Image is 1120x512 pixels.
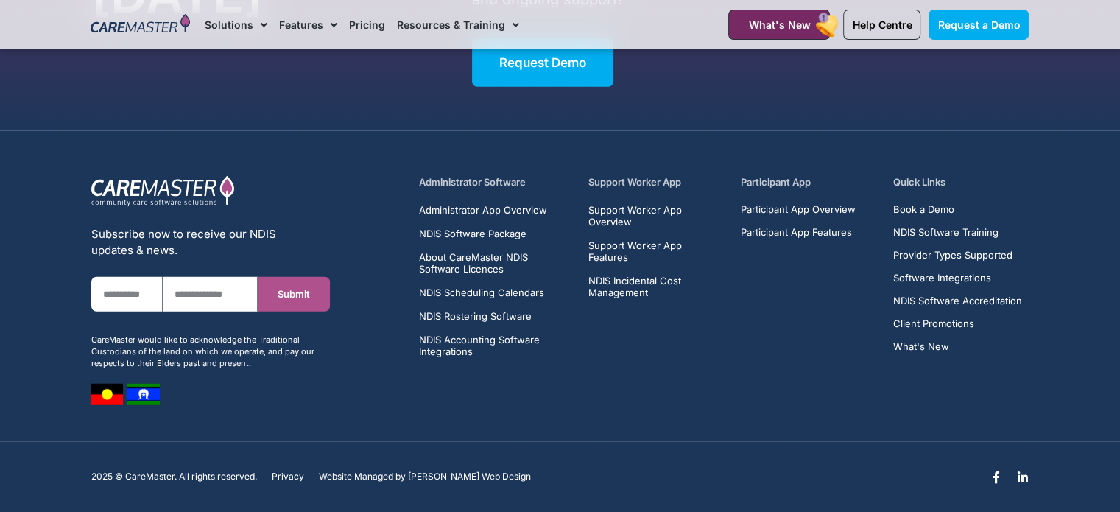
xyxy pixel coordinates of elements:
[893,318,974,329] span: Client Promotions
[852,18,912,31] span: Help Centre
[843,10,920,40] a: Help Centre
[419,228,571,239] a: NDIS Software Package
[91,384,123,405] img: image 7
[272,471,304,482] a: Privacy
[741,227,852,238] span: Participant App Features
[499,55,586,70] span: Request Demo
[127,384,160,405] img: image 8
[893,318,1022,329] a: Client Promotions
[929,10,1029,40] a: Request a Demo
[893,204,1022,215] a: Book a Demo
[419,334,571,357] a: NDIS Accounting Software Integrations
[588,204,724,228] a: Support Worker App Overview
[937,18,1020,31] span: Request a Demo
[893,175,1029,189] h5: Quick Links
[893,204,954,215] span: Book a Demo
[258,277,329,312] button: Submit
[419,204,547,216] span: Administrator App Overview
[893,227,1022,238] a: NDIS Software Training
[91,334,330,369] div: CareMaster would like to acknowledge the Traditional Custodians of the land on which we operate, ...
[91,14,190,36] img: CareMaster Logo
[472,38,613,87] a: Request Demo
[408,471,531,482] a: [PERSON_NAME] Web Design
[748,18,810,31] span: What's New
[893,273,1022,284] a: Software Integrations
[728,10,830,40] a: What's New
[741,175,876,189] h5: Participant App
[419,287,571,298] a: NDIS Scheduling Calendars
[319,471,406,482] span: Website Managed by
[893,341,949,352] span: What's New
[419,175,571,189] h5: Administrator Software
[419,310,532,322] span: NDIS Rostering Software
[893,227,999,238] span: NDIS Software Training
[419,204,571,216] a: Administrator App Overview
[588,275,724,298] a: NDIS Incidental Cost Management
[588,239,724,263] a: Support Worker App Features
[419,287,544,298] span: NDIS Scheduling Calendars
[588,175,724,189] h5: Support Worker App
[278,289,310,300] span: Submit
[91,226,330,259] div: Subscribe now to receive our NDIS updates & news.
[893,341,1022,352] a: What's New
[893,273,991,284] span: Software Integrations
[893,250,1012,261] span: Provider Types Supported
[419,310,571,322] a: NDIS Rostering Software
[91,175,235,208] img: CareMaster Logo Part
[91,471,257,482] p: 2025 © CareMaster. All rights reserved.
[91,277,330,326] form: New Form
[419,251,571,275] a: About CareMaster NDIS Software Licences
[419,228,526,239] span: NDIS Software Package
[893,250,1022,261] a: Provider Types Supported
[741,204,856,215] a: Participant App Overview
[893,295,1022,306] a: NDIS Software Accreditation
[741,227,856,238] a: Participant App Features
